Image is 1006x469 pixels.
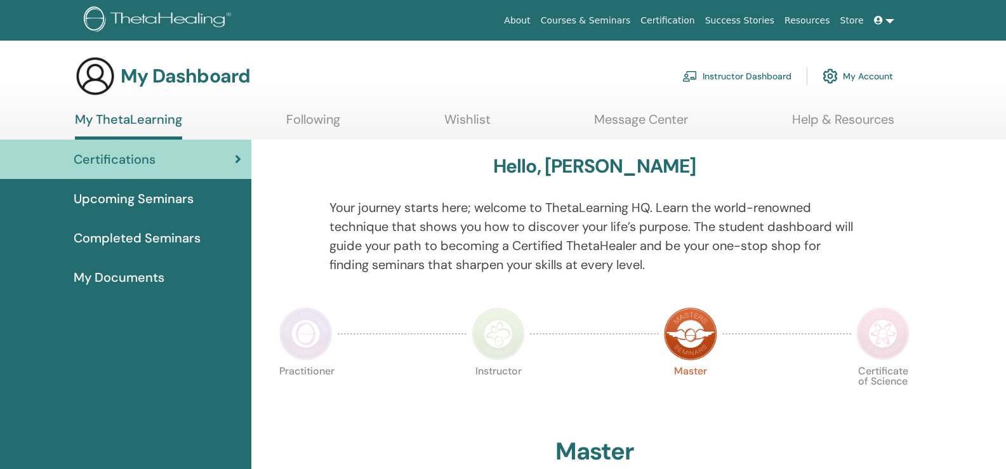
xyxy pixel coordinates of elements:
a: Store [835,9,869,32]
a: Following [286,112,340,136]
a: Success Stories [700,9,779,32]
img: Practitioner [279,307,333,360]
h3: My Dashboard [121,65,250,88]
a: My Account [823,62,893,90]
span: My Documents [74,268,164,287]
span: Upcoming Seminars [74,189,194,208]
a: Wishlist [444,112,491,136]
img: cog.svg [823,65,838,87]
a: About [499,9,535,32]
img: logo.png [84,6,235,35]
a: Help & Resources [792,112,894,136]
p: Master [664,366,717,419]
span: Completed Seminars [74,228,201,248]
span: Certifications [74,150,156,169]
a: Instructor Dashboard [682,62,791,90]
img: generic-user-icon.jpg [75,56,116,96]
p: Instructor [472,366,525,419]
img: chalkboard-teacher.svg [682,70,698,82]
img: Certificate of Science [856,307,910,360]
h3: Hello, [PERSON_NAME] [493,155,696,178]
img: Instructor [472,307,525,360]
a: Certification [635,9,699,32]
img: Master [664,307,717,360]
a: Courses & Seminars [536,9,636,32]
p: Your journey starts here; welcome to ThetaLearning HQ. Learn the world-renowned technique that sh... [329,198,860,274]
p: Practitioner [279,366,333,419]
p: Certificate of Science [856,366,910,419]
h2: Master [555,437,634,466]
a: Resources [779,9,835,32]
a: My ThetaLearning [75,112,182,140]
a: Message Center [594,112,688,136]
